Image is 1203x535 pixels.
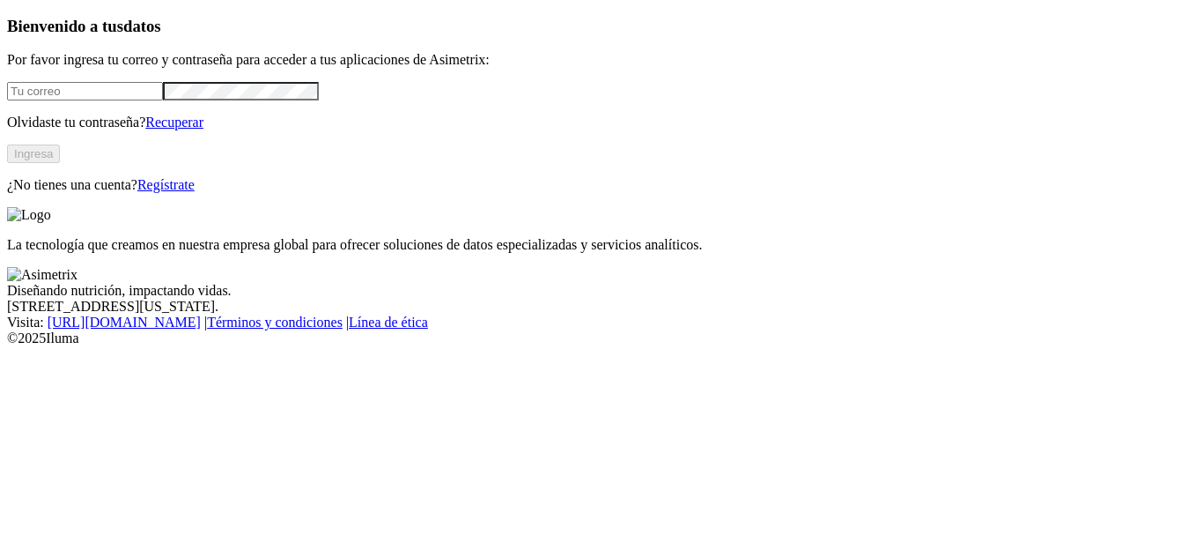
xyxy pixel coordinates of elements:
div: Visita : | | [7,315,1196,331]
a: [URL][DOMAIN_NAME] [48,315,201,330]
img: Asimetrix [7,267,77,283]
img: Logo [7,207,51,223]
div: [STREET_ADDRESS][US_STATE]. [7,299,1196,315]
p: Por favor ingresa tu correo y contraseña para acceder a tus aplicaciones de Asimetrix: [7,52,1196,68]
a: Recuperar [145,115,203,130]
input: Tu correo [7,82,163,100]
div: © 2025 Iluma [7,331,1196,346]
span: datos [123,17,161,35]
a: Términos y condiciones [207,315,343,330]
p: La tecnología que creamos en nuestra empresa global para ofrecer soluciones de datos especializad... [7,237,1196,253]
a: Línea de ética [349,315,428,330]
button: Ingresa [7,145,60,163]
p: Olvidaste tu contraseña? [7,115,1196,130]
a: Regístrate [137,177,195,192]
div: Diseñando nutrición, impactando vidas. [7,283,1196,299]
p: ¿No tienes una cuenta? [7,177,1196,193]
h3: Bienvenido a tus [7,17,1196,36]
